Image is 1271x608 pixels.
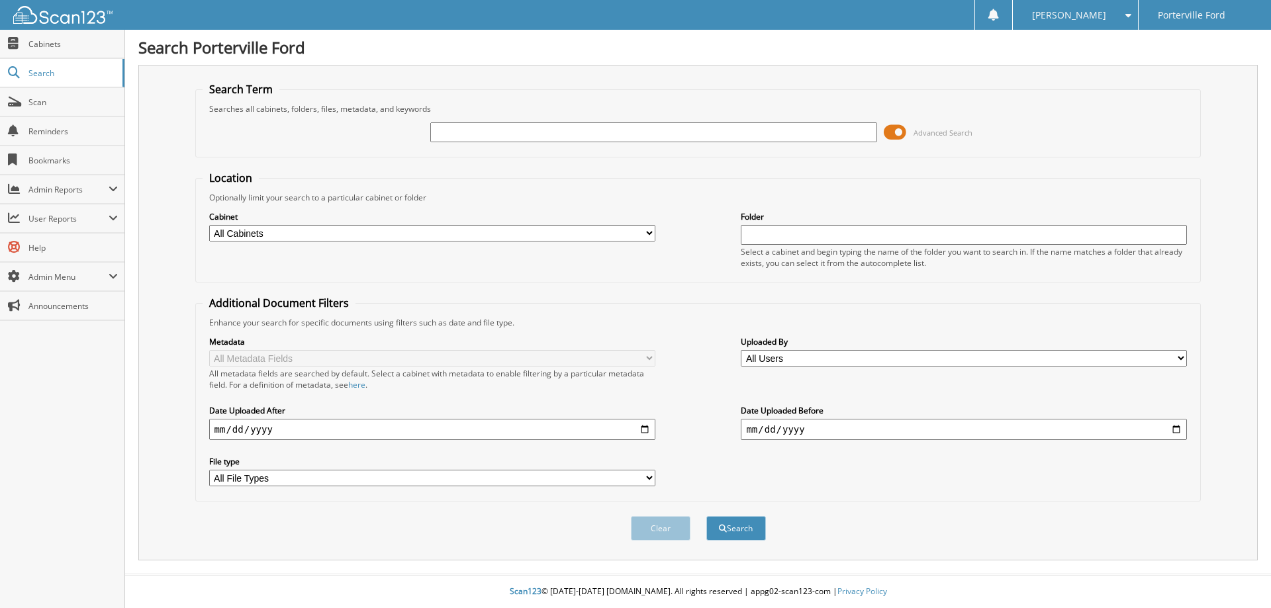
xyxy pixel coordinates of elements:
legend: Additional Document Filters [203,296,355,310]
h1: Search Porterville Ford [138,36,1258,58]
button: Clear [631,516,690,541]
span: Admin Reports [28,184,109,195]
img: scan123-logo-white.svg [13,6,113,24]
span: Scan [28,97,118,108]
span: Advanced Search [914,128,972,138]
div: Searches all cabinets, folders, files, metadata, and keywords [203,103,1194,114]
legend: Search Term [203,82,279,97]
label: Metadata [209,336,655,347]
span: Help [28,242,118,253]
span: Admin Menu [28,271,109,282]
div: Select a cabinet and begin typing the name of the folder you want to search in. If the name match... [741,246,1187,269]
button: Search [706,516,766,541]
span: Search [28,67,116,79]
span: Porterville Ford [1158,11,1225,19]
input: end [741,419,1187,440]
span: [PERSON_NAME] [1032,11,1106,19]
label: Uploaded By [741,336,1187,347]
span: Bookmarks [28,155,118,166]
iframe: Chat Widget [1205,544,1271,608]
span: Reminders [28,126,118,137]
label: File type [209,456,655,467]
input: start [209,419,655,440]
div: All metadata fields are searched by default. Select a cabinet with metadata to enable filtering b... [209,368,655,390]
label: Folder [741,211,1187,222]
label: Date Uploaded Before [741,405,1187,416]
label: Cabinet [209,211,655,222]
span: Scan123 [510,586,541,597]
a: here [348,379,365,390]
div: Enhance your search for specific documents using filters such as date and file type. [203,317,1194,328]
span: User Reports [28,213,109,224]
span: Announcements [28,300,118,312]
label: Date Uploaded After [209,405,655,416]
legend: Location [203,171,259,185]
div: © [DATE]-[DATE] [DOMAIN_NAME]. All rights reserved | appg02-scan123-com | [125,576,1271,608]
span: Cabinets [28,38,118,50]
div: Optionally limit your search to a particular cabinet or folder [203,192,1194,203]
a: Privacy Policy [837,586,887,597]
